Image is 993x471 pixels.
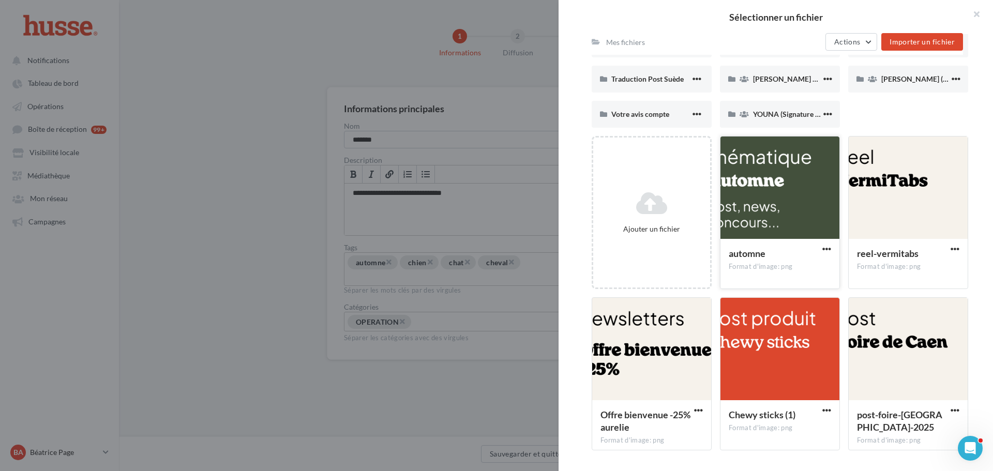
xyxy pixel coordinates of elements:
[753,74,965,83] span: [PERSON_NAME] ET [PERSON_NAME] ( Signature personnalisée)
[857,248,919,259] span: reel-vermitabs
[575,12,976,22] h2: Sélectionner un fichier
[857,262,959,271] div: Format d'image: png
[857,436,959,445] div: Format d'image: png
[600,436,703,445] div: Format d'image: png
[611,74,684,83] span: Traduction Post Suède
[890,37,955,46] span: Importer un fichier
[729,262,831,271] div: Format d'image: png
[825,33,877,51] button: Actions
[600,409,690,433] span: Offre bienvenue -25% aurelie
[611,110,669,118] span: Votre avis compte
[597,224,706,234] div: Ajouter un fichier
[729,409,795,420] span: Chewy sticks (1)
[753,110,862,118] span: YOUNA (Signature personnalisée)
[857,409,942,433] span: post-foire-caen-2025
[881,33,963,51] button: Importer un fichier
[606,37,645,48] div: Mes fichiers
[729,248,765,259] span: automne
[958,436,983,461] iframe: Intercom live chat
[834,37,860,46] span: Actions
[729,423,831,433] div: Format d'image: png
